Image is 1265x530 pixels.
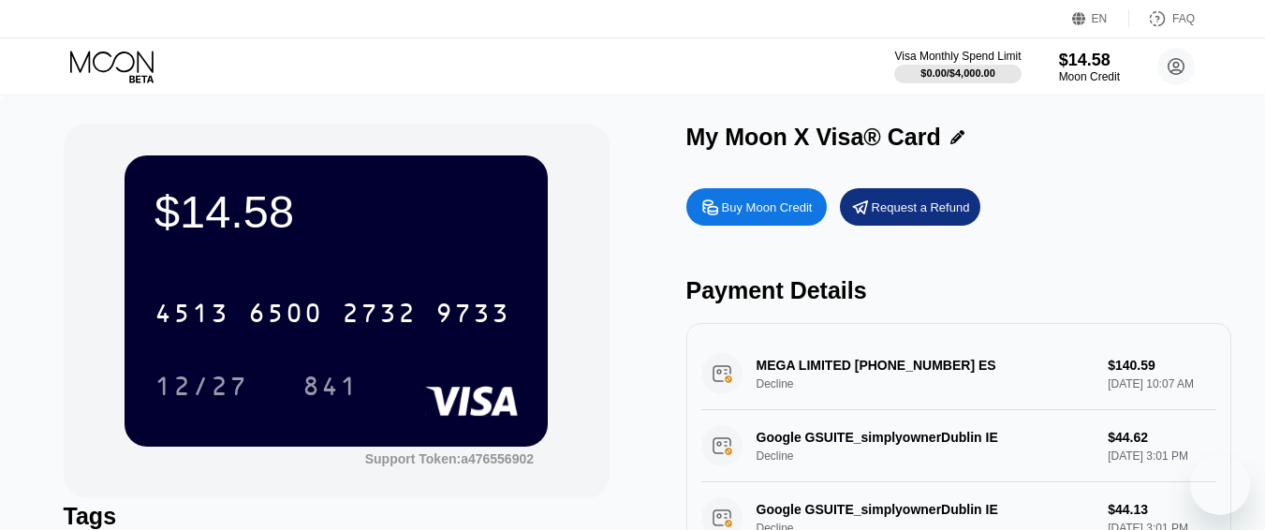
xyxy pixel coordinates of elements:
[1092,12,1108,25] div: EN
[435,301,510,331] div: 9733
[1072,9,1129,28] div: EN
[872,199,970,215] div: Request a Refund
[1059,51,1120,70] div: $14.58
[1059,51,1120,83] div: $14.58Moon Credit
[894,50,1021,63] div: Visa Monthly Spend Limit
[154,185,518,238] div: $14.58
[1190,455,1250,515] iframe: Button to launch messaging window
[154,374,248,404] div: 12/27
[64,503,610,530] div: Tags
[686,188,827,226] div: Buy Moon Credit
[1059,70,1120,83] div: Moon Credit
[1129,9,1195,28] div: FAQ
[248,301,323,331] div: 6500
[140,362,262,409] div: 12/27
[686,124,941,151] div: My Moon X Visa® Card
[302,374,359,404] div: 841
[143,289,522,336] div: 4513650027329733
[154,301,229,331] div: 4513
[365,451,534,466] div: Support Token:a476556902
[1172,12,1195,25] div: FAQ
[920,67,995,79] div: $0.00 / $4,000.00
[288,362,373,409] div: 841
[365,451,534,466] div: Support Token: a476556902
[686,277,1232,304] div: Payment Details
[840,188,980,226] div: Request a Refund
[722,199,813,215] div: Buy Moon Credit
[342,301,417,331] div: 2732
[894,50,1021,83] div: Visa Monthly Spend Limit$0.00/$4,000.00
